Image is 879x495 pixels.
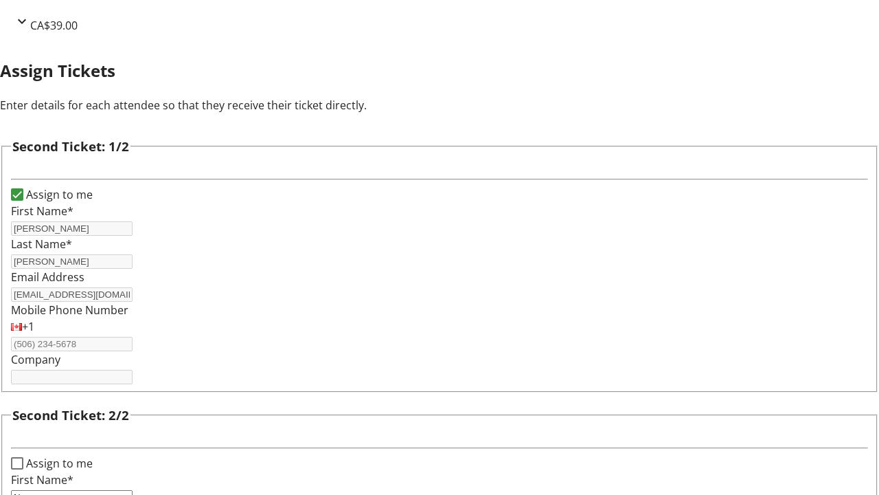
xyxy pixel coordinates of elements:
[11,472,73,487] label: First Name*
[30,18,78,33] span: CA$39.00
[11,203,73,219] label: First Name*
[11,236,72,252] label: Last Name*
[23,186,93,203] label: Assign to me
[23,455,93,472] label: Assign to me
[11,269,84,285] label: Email Address
[12,137,129,156] h3: Second Ticket: 1/2
[11,337,133,351] input: (506) 234-5678
[11,352,60,367] label: Company
[12,406,129,425] h3: Second Ticket: 2/2
[11,302,128,318] label: Mobile Phone Number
